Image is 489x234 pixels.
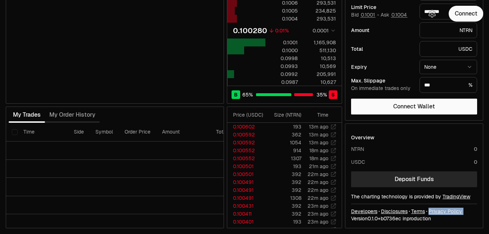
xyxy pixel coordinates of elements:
div: 1,165,908 [304,39,336,46]
td: 392 [266,186,302,194]
td: 392 [266,170,302,178]
a: Disclosures [381,208,408,215]
div: 0.1005 [266,7,298,14]
td: 0.100501 [227,162,266,170]
td: 193 [266,162,302,170]
th: Total [210,123,264,141]
button: 0.1001 [360,12,376,18]
time: 18m ago [309,147,328,154]
td: 0.100592 [227,139,266,147]
div: 293,531 [304,15,336,22]
td: 362 [266,131,302,139]
div: 0.0993 [266,63,298,70]
time: 22m ago [308,187,328,193]
th: Symbol [90,123,119,141]
div: Version 0.1.0 + in production [351,215,477,222]
th: Order Price [119,123,156,141]
td: 0.100501 [227,170,266,178]
time: 22m ago [308,171,328,177]
div: 234,825 [304,7,336,14]
button: 0.1004 [391,12,408,18]
td: 1054 [266,139,302,147]
time: 31m ago [309,226,328,233]
td: 392 [266,178,302,186]
span: Bid - [351,12,379,18]
a: TradingView [443,193,470,200]
td: 0.100491 [227,194,266,202]
span: S [331,91,335,98]
div: 10,627 [304,78,336,86]
div: On immediate trades only [351,85,414,92]
button: Connect Wallet [351,99,477,114]
div: USDC [351,158,365,166]
td: 0.100602 [227,123,266,131]
div: Amount [351,28,414,33]
div: Expiry [351,64,414,69]
td: 914 [266,147,302,154]
div: 205,991 [304,71,336,78]
time: 23m ago [308,211,328,217]
div: 0.0998 [266,55,298,62]
time: 23m ago [308,219,328,225]
button: None [420,60,477,74]
div: Time [308,111,328,118]
td: 0.100431 [227,202,266,210]
button: 0.0001 [310,26,336,35]
div: 0 [474,158,477,166]
td: 0.100230 [227,226,266,234]
time: 18m ago [309,155,328,162]
time: 13m ago [309,123,328,130]
div: 0.1001 [266,39,298,46]
time: 22m ago [308,179,328,185]
td: 0.100491 [227,178,266,186]
div: % [420,77,477,93]
time: 13m ago [309,139,328,146]
td: 5977 [266,226,302,234]
div: NTRN [351,145,364,153]
div: The charting technology is provided by [351,193,477,200]
span: 35 % [317,91,327,98]
button: Connect [449,6,483,22]
div: Overview [351,134,374,141]
div: 0 [474,145,477,153]
td: 0.100592 [227,131,266,139]
a: Developers [351,208,377,215]
time: 22m ago [308,195,328,201]
div: USDC [420,41,477,57]
a: Deposit Funds [351,171,477,187]
td: 0.100552 [227,154,266,162]
div: 0.1004 [266,15,298,22]
td: 193 [266,218,302,226]
td: 1308 [266,194,302,202]
time: 23m ago [308,203,328,209]
div: 0.01% [275,27,289,34]
th: Side [68,123,90,141]
div: Limit Price [351,5,414,10]
div: Size ( NTRN ) [272,111,301,118]
th: Time [18,123,68,141]
span: b0736ecdf04740874dce99dfb90a19d87761c153 [381,215,401,222]
td: 193 [266,123,302,131]
time: 13m ago [309,131,328,138]
div: 0.0992 [266,71,298,78]
a: Privacy Policy [429,208,462,215]
div: NTRN [420,22,477,38]
a: Terms [411,208,425,215]
span: Ask [381,12,408,18]
div: Total [351,46,414,51]
button: My Trades [9,108,45,122]
div: 0.1000 [266,47,298,54]
div: Max. Slippage [351,78,414,83]
span: 65 % [242,91,253,98]
div: Price ( USDC ) [233,111,266,118]
button: My Order History [45,108,100,122]
td: 0.100411 [227,210,266,218]
td: 0.100552 [227,147,266,154]
div: 0.0987 [266,78,298,86]
td: 1307 [266,154,302,162]
span: B [234,91,238,98]
div: 511,130 [304,47,336,54]
div: 10,513 [304,55,336,62]
td: 392 [266,202,302,210]
div: 10,569 [304,63,336,70]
